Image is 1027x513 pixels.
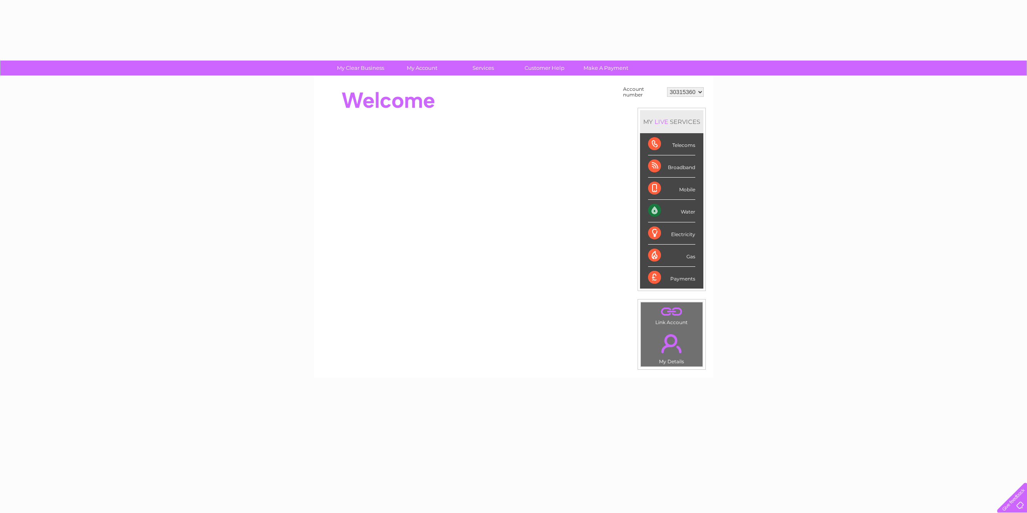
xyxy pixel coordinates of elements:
[648,245,695,267] div: Gas
[648,267,695,289] div: Payments
[389,61,455,75] a: My Account
[511,61,578,75] a: Customer Help
[648,200,695,222] div: Water
[450,61,517,75] a: Services
[640,327,703,367] td: My Details
[648,155,695,178] div: Broadband
[640,110,703,133] div: MY SERVICES
[643,329,701,358] a: .
[648,222,695,245] div: Electricity
[640,302,703,327] td: Link Account
[573,61,639,75] a: Make A Payment
[648,133,695,155] div: Telecoms
[643,304,701,318] a: .
[648,178,695,200] div: Mobile
[621,84,665,100] td: Account number
[327,61,394,75] a: My Clear Business
[653,118,670,126] div: LIVE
